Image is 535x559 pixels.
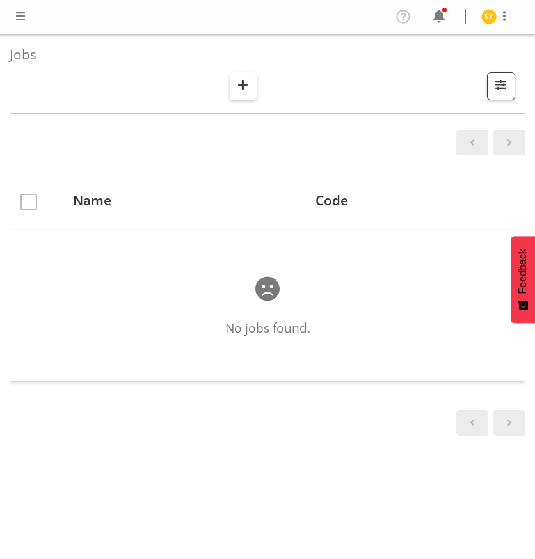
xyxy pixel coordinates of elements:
[36,319,499,338] p: No jobs found.
[487,72,515,100] button: Filter Jobs
[73,191,111,210] span: Name
[511,236,535,323] button: Feedback - Show survey
[517,249,529,294] span: Feedback
[230,72,257,100] button: Create New Job
[481,9,497,24] img: seon-young-belding8911.jpg
[10,47,515,62] h4: Jobs
[315,191,348,210] span: Code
